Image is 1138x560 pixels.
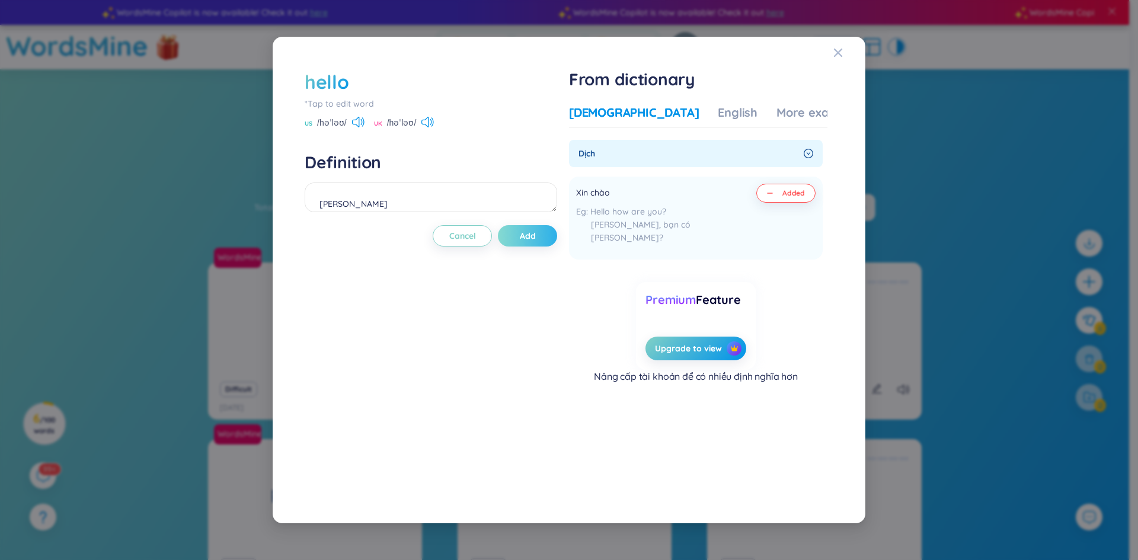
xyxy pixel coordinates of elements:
span: Dịch [578,147,799,160]
div: *Tap to edit word [305,97,557,110]
span: Hello how are you? [590,206,666,217]
textarea: [PERSON_NAME] [305,183,557,212]
span: US [305,119,312,129]
img: crown icon [730,344,739,353]
div: English [718,104,757,121]
span: Xin chào [576,186,610,200]
span: Added [782,188,805,198]
div: Feature [645,292,746,308]
span: Cancel [449,230,476,242]
div: [PERSON_NAME], bạn có [PERSON_NAME]? [576,218,752,244]
span: Upgrade to view [655,343,722,354]
div: hello [305,69,349,95]
h1: From dictionary [569,69,827,90]
span: right-circle [804,149,813,158]
span: /həˈləʊ/ [317,116,347,129]
span: Add [520,230,536,242]
span: /həˈləʊ/ [387,116,417,129]
div: [DEMOGRAPHIC_DATA] [569,104,699,121]
span: UK [374,119,382,129]
span: Premium [645,292,696,307]
h4: Definition [305,152,557,173]
div: Nâng cấp tài khoản để có nhiều định nghĩa hơn [594,370,798,383]
div: More examples [776,104,862,121]
button: Close [833,37,865,69]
